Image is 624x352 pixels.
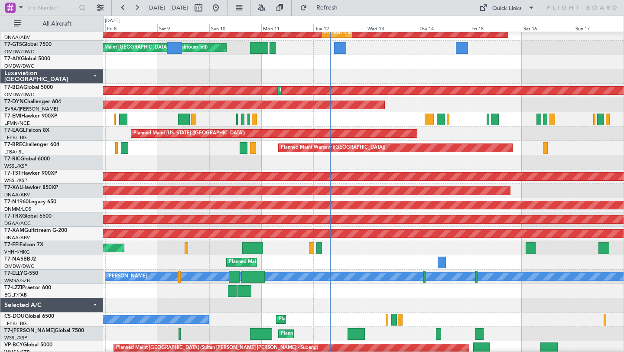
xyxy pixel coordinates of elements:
[492,4,522,13] div: Quick Links
[4,277,30,284] a: WMSA/SZB
[4,91,34,98] a: OMDW/DWC
[4,85,23,90] span: T7-BDA
[4,214,22,219] span: T7-TRX
[4,328,55,333] span: T7-[PERSON_NAME]
[4,171,21,176] span: T7-TST
[4,257,23,262] span: T7-NAS
[4,228,67,233] a: T7-XAMGulfstream G-200
[4,263,34,270] a: OMDW/DWC
[324,27,409,40] div: Planned Maint Dubai (Al Maktoum Intl)
[4,206,31,212] a: DNMM/LOS
[522,24,574,32] div: Sat 16
[296,1,348,15] button: Refresh
[4,99,61,104] a: T7-DYNChallenger 604
[4,134,27,141] a: LFPB/LBG
[4,328,84,333] a: T7-[PERSON_NAME]Global 7500
[4,199,29,205] span: T7-N1960
[4,342,23,348] span: VP-BCY
[4,56,50,62] a: T7-AIXGlobal 5000
[281,141,385,154] div: Planned Maint Warsaw ([GEOGRAPHIC_DATA])
[4,242,43,248] a: T7-FFIFalcon 7X
[4,34,30,41] a: DNAA/ABV
[4,271,23,276] span: T7-ELLY
[4,120,30,127] a: LFMN/NCE
[4,171,57,176] a: T7-TSTHawker 900XP
[279,313,415,326] div: Planned Maint [GEOGRAPHIC_DATA] ([GEOGRAPHIC_DATA])
[4,271,38,276] a: T7-ELLYG-550
[4,342,52,348] a: VP-BCYGlobal 5000
[4,63,34,69] a: OMDW/DWC
[4,163,27,169] a: WSSL/XSP
[309,5,345,11] span: Refresh
[4,149,24,155] a: LTBA/ISL
[4,177,27,184] a: WSSL/XSP
[229,256,326,269] div: Planned Maint Abuja ([PERSON_NAME] Intl)
[105,17,120,25] div: [DATE]
[4,42,52,47] a: T7-GTSGlobal 7500
[133,127,245,140] div: Planned Maint [US_STATE] ([GEOGRAPHIC_DATA])
[4,106,58,112] a: EVRA/[PERSON_NAME]
[4,220,31,227] a: DGAA/ACC
[4,156,20,162] span: T7-RIC
[10,17,94,31] button: All Aircraft
[313,24,365,32] div: Tue 12
[209,24,261,32] div: Sun 10
[4,242,19,248] span: T7-FFI
[4,214,52,219] a: T7-TRXGlobal 6500
[105,24,157,32] div: Fri 8
[4,285,51,290] a: T7-LZZIPraetor 600
[79,41,208,54] div: Unplanned Maint [GEOGRAPHIC_DATA] (Al Maktoum Intl)
[157,24,209,32] div: Sat 9
[147,4,188,12] span: [DATE] - [DATE]
[4,249,30,255] a: VHHH/HKG
[4,228,24,233] span: T7-XAM
[280,84,365,97] div: Planned Maint Dubai (Al Maktoum Intl)
[4,292,27,298] a: EGLF/FAB
[4,257,36,262] a: T7-NASBBJ2
[4,85,53,90] a: T7-BDAGlobal 5000
[4,185,22,190] span: T7-XAL
[4,42,22,47] span: T7-GTS
[26,1,76,14] input: Trip Number
[470,24,522,32] div: Fri 15
[475,1,539,15] button: Quick Links
[4,156,50,162] a: T7-RICGlobal 6000
[4,285,22,290] span: T7-LZZI
[4,49,34,55] a: OMDW/DWC
[4,235,30,241] a: DNAA/ABV
[4,128,26,133] span: T7-EAGL
[4,335,27,341] a: WSSL/XSP
[4,185,58,190] a: T7-XALHawker 850XP
[4,56,21,62] span: T7-AIX
[4,99,24,104] span: T7-DYN
[4,192,30,198] a: DNAA/ABV
[366,24,418,32] div: Wed 13
[4,114,21,119] span: T7-EMI
[4,314,54,319] a: CS-DOUGlobal 6500
[281,327,417,340] div: Planned Maint [GEOGRAPHIC_DATA] ([GEOGRAPHIC_DATA])
[4,142,22,147] span: T7-BRE
[4,314,25,319] span: CS-DOU
[4,142,59,147] a: T7-BREChallenger 604
[4,199,56,205] a: T7-N1960Legacy 650
[4,128,49,133] a: T7-EAGLFalcon 8X
[4,114,57,119] a: T7-EMIHawker 900XP
[418,24,470,32] div: Thu 14
[261,24,313,32] div: Mon 11
[4,320,27,327] a: LFPB/LBG
[23,21,91,27] span: All Aircraft
[107,270,147,283] div: [PERSON_NAME]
